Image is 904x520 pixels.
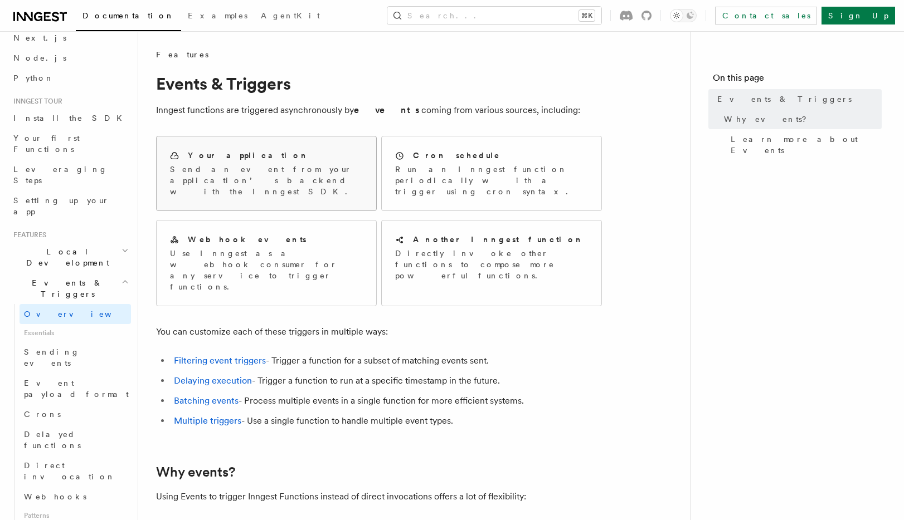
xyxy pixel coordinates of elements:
[9,190,131,222] a: Setting up your app
[170,164,363,197] p: Send an event from your application’s backend with the Inngest SDK.
[82,11,174,20] span: Documentation
[9,159,131,190] a: Leveraging Steps
[24,430,81,450] span: Delayed functions
[20,342,131,373] a: Sending events
[13,53,66,62] span: Node.js
[9,242,131,273] button: Local Development
[24,310,139,318] span: Overview
[726,129,882,160] a: Learn more about Events
[9,68,131,88] a: Python
[717,94,852,105] span: Events & Triggers
[171,413,602,429] li: - Use a single function to handle multiple event types.
[13,134,80,154] span: Your first Functions
[395,248,588,281] p: Directly invoke other functions to compose more powerful functions.
[24,410,61,419] span: Crons
[9,246,121,268] span: Local Development
[261,11,320,20] span: AgentKit
[254,3,327,30] a: AgentKit
[715,7,817,24] a: Contact sales
[156,220,377,306] a: Webhook eventsUse Inngest as a webhook consumer for any service to trigger functions.
[720,109,882,129] a: Why events?
[395,164,588,197] p: Run an Inngest function periodically with a trigger using cron syntax.
[171,373,602,389] li: - Trigger a function to run at a specific timestamp in the future.
[24,347,80,367] span: Sending events
[24,379,129,399] span: Event payload format
[9,97,62,106] span: Inngest tour
[156,324,602,340] p: You can customize each of these triggers in multiple ways:
[76,3,181,31] a: Documentation
[20,487,131,507] a: Webhooks
[24,461,115,481] span: Direct invocation
[354,105,421,115] strong: events
[156,489,602,504] p: Using Events to trigger Inngest Functions instead of direct invocations offers a lot of flexibility:
[20,455,131,487] a: Direct invocation
[9,28,131,48] a: Next.js
[13,33,66,42] span: Next.js
[9,128,131,159] a: Your first Functions
[171,393,602,409] li: - Process multiple events in a single function for more efficient systems.
[731,134,882,156] span: Learn more about Events
[20,424,131,455] a: Delayed functions
[9,277,121,300] span: Events & Triggers
[20,304,131,324] a: Overview
[381,220,602,306] a: Another Inngest functionDirectly invoke other functions to compose more powerful functions.
[171,353,602,369] li: - Trigger a function for a subset of matching events sent.
[156,49,208,60] span: Features
[13,114,129,122] span: Install the SDK
[387,7,601,24] button: Search...⌘K
[20,324,131,342] span: Essentials
[9,48,131,68] a: Node.js
[188,11,247,20] span: Examples
[20,373,131,404] a: Event payload format
[156,464,235,480] a: Why events?
[713,89,882,109] a: Events & Triggers
[188,234,307,245] h2: Webhook events
[24,492,86,501] span: Webhooks
[713,71,882,89] h4: On this page
[724,114,814,125] span: Why events?
[181,3,254,30] a: Examples
[413,150,500,161] h2: Cron schedule
[13,165,108,185] span: Leveraging Steps
[670,9,697,22] button: Toggle dark mode
[13,196,109,216] span: Setting up your app
[174,355,266,366] a: Filtering event triggers
[413,234,584,245] h2: Another Inngest function
[9,108,131,128] a: Install the SDK
[156,102,602,118] p: Inngest functions are triggered asynchronously by coming from various sources, including:
[9,230,46,239] span: Features
[170,248,363,292] p: Use Inngest as a webhook consumer for any service to trigger functions.
[156,73,602,94] h1: Events & Triggers
[20,404,131,424] a: Crons
[188,150,309,161] h2: Your application
[579,10,595,21] kbd: ⌘K
[174,395,239,406] a: Batching events
[9,273,131,304] button: Events & Triggers
[381,136,602,211] a: Cron scheduleRun an Inngest function periodically with a trigger using cron syntax.
[174,415,241,426] a: Multiple triggers
[822,7,895,24] a: Sign Up
[174,375,252,386] a: Delaying execution
[13,73,54,82] span: Python
[156,136,377,211] a: Your applicationSend an event from your application’s backend with the Inngest SDK.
